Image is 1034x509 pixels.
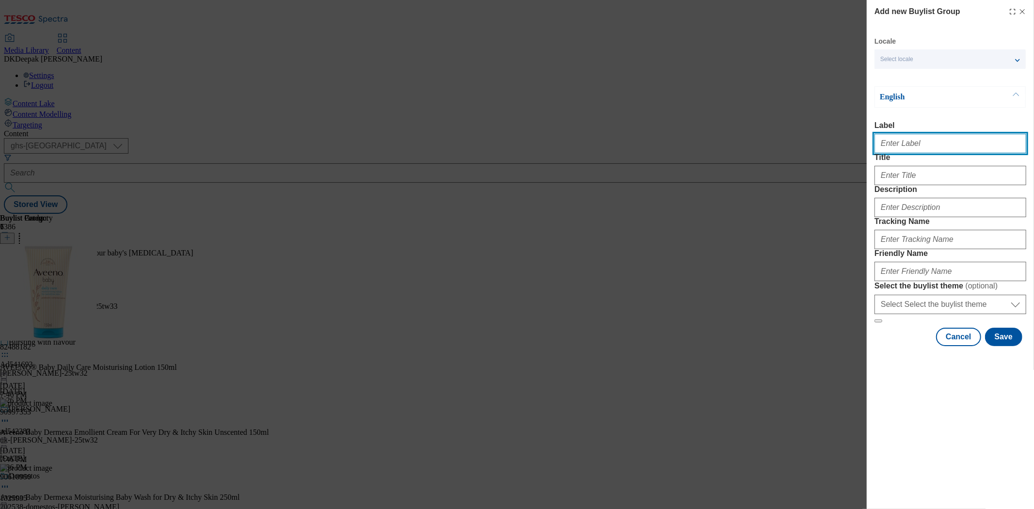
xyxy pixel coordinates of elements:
[936,328,981,346] button: Cancel
[875,217,1026,226] label: Tracking Name
[875,166,1026,185] input: Enter Title
[875,6,960,17] h4: Add new Buylist Group
[985,328,1022,346] button: Save
[875,185,1026,194] label: Description
[875,262,1026,281] input: Enter Friendly Name
[966,282,998,290] span: ( optional )
[875,230,1026,249] input: Enter Tracking Name
[875,39,896,44] label: Locale
[880,56,913,63] span: Select locale
[875,121,1026,130] label: Label
[875,198,1026,217] input: Enter Description
[875,153,1026,162] label: Title
[875,134,1026,153] input: Enter Label
[880,92,982,102] p: English
[875,249,1026,258] label: Friendly Name
[875,49,1026,69] button: Select locale
[875,281,1026,291] label: Select the buylist theme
